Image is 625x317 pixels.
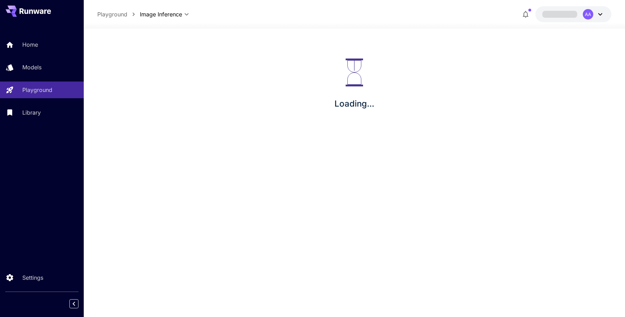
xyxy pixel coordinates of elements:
p: Home [22,40,38,49]
span: Image Inference [140,10,182,18]
div: AA [583,9,593,20]
nav: breadcrumb [97,10,140,18]
p: Loading... [334,98,374,110]
div: Collapse sidebar [75,297,84,310]
button: AA [535,6,611,22]
p: Playground [22,86,52,94]
a: Playground [97,10,127,18]
p: Library [22,108,41,117]
button: Collapse sidebar [69,299,78,308]
p: Settings [22,273,43,282]
p: Models [22,63,42,71]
